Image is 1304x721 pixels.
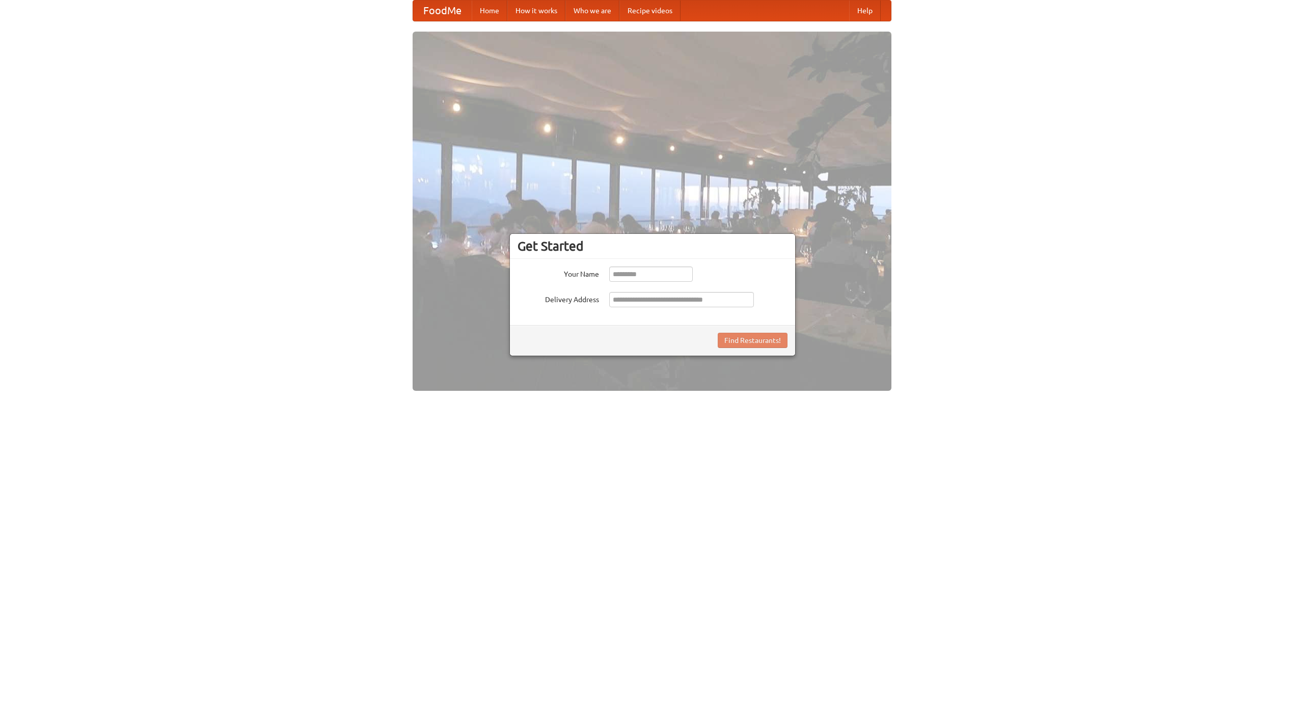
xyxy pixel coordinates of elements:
label: Delivery Address [518,292,599,305]
a: Who we are [565,1,619,21]
h3: Get Started [518,238,787,254]
label: Your Name [518,266,599,279]
a: How it works [507,1,565,21]
a: Home [472,1,507,21]
a: Recipe videos [619,1,681,21]
button: Find Restaurants! [718,333,787,348]
a: FoodMe [413,1,472,21]
a: Help [849,1,881,21]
